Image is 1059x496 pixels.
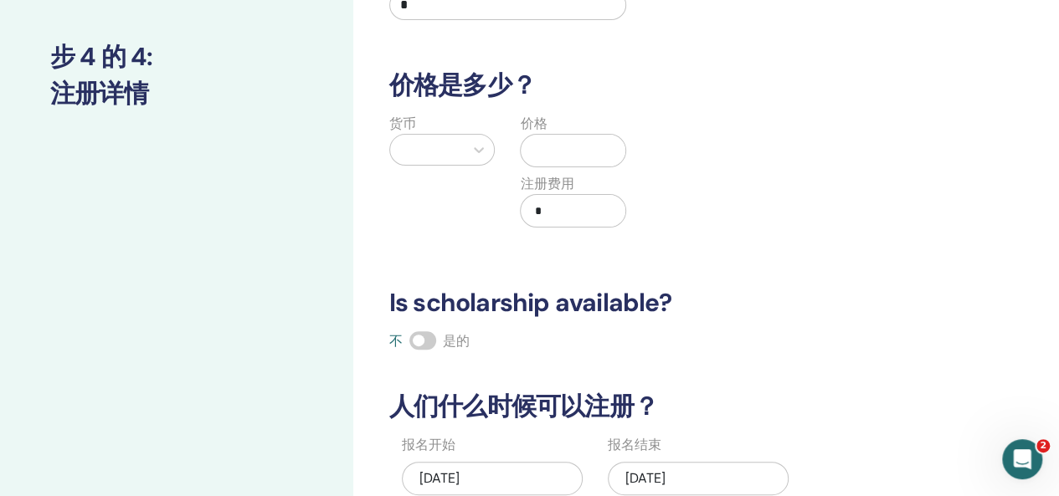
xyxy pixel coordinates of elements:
[379,70,924,100] h3: 价格是多少？
[608,462,789,495] div: [DATE]
[50,79,303,109] h3: 注册详情
[402,462,583,495] div: [DATE]
[402,435,455,455] label: 报名开始
[389,114,416,134] label: 货币
[379,288,924,318] h3: Is scholarship available?
[50,42,303,72] h3: 步 4 的 4 :
[379,391,924,422] h3: 人们什么时候可以注册？
[1036,439,1050,453] span: 2
[443,332,470,350] span: 是的
[1002,439,1042,479] iframe: Intercom live chat
[520,174,573,194] label: 注册费用
[389,332,403,350] span: 不
[520,114,547,134] label: 价格
[608,435,661,455] label: 报名结束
